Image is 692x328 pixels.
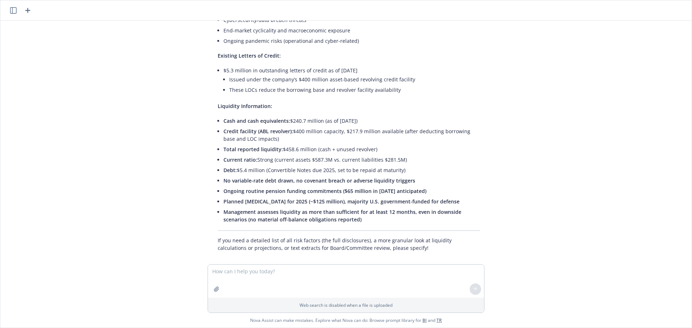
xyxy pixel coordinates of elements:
[223,156,257,163] span: Current ratio:
[223,36,480,46] li: Ongoing pandemic risks (operational and cyber-related)
[223,117,290,124] span: Cash and cash equivalents:
[223,198,460,205] span: Planned [MEDICAL_DATA] for 2025 (~$125 million), majority U.S. government-funded for defense
[229,85,480,95] li: These LOCs reduce the borrowing base and revolver facility availability
[223,146,283,153] span: Total reported liquidity:
[223,126,480,144] li: $400 million capacity, $217.9 million available (after deducting borrowing base and LOC impacts)
[229,74,480,85] li: Issued under the company’s $400 million asset-based revolving credit facility
[218,52,281,59] span: Existing Letters of Credit:
[223,144,480,154] li: $458.6 million (cash + unused revolver)
[436,317,442,323] a: TR
[223,65,480,96] li: $5.3 million in outstanding letters of credit as of [DATE]
[223,165,480,175] li: $5.4 million (Convertible Notes due 2025, set to be repaid at maturity)
[223,177,415,184] span: No variable-rate debt drawn, no covenant breach or adverse liquidity triggers
[250,313,442,328] span: Nova Assist can make mistakes. Explore what Nova can do: Browse prompt library for and
[223,154,480,165] li: Strong (current assets $587.3M vs. current liabilities $281.5M)
[223,116,480,126] li: $240.7 million (as of [DATE])
[212,302,480,308] p: Web search is disabled when a file is uploaded
[223,208,461,223] span: Management assesses liquidity as more than sufficient for at least 12 months, even in downside sc...
[218,103,272,109] span: Liquidity Information:
[422,317,427,323] a: BI
[223,167,237,174] span: Debt:
[223,25,480,36] li: End-market cyclicality and macroeconomic exposure
[218,237,480,252] p: If you need a detailed list of all risk factors (the full disclosures), a more granular look at l...
[223,128,293,135] span: Credit facility (ABL revolver):
[223,188,426,194] span: Ongoing routine pension funding commitments ($65 million in [DATE] anticipated)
